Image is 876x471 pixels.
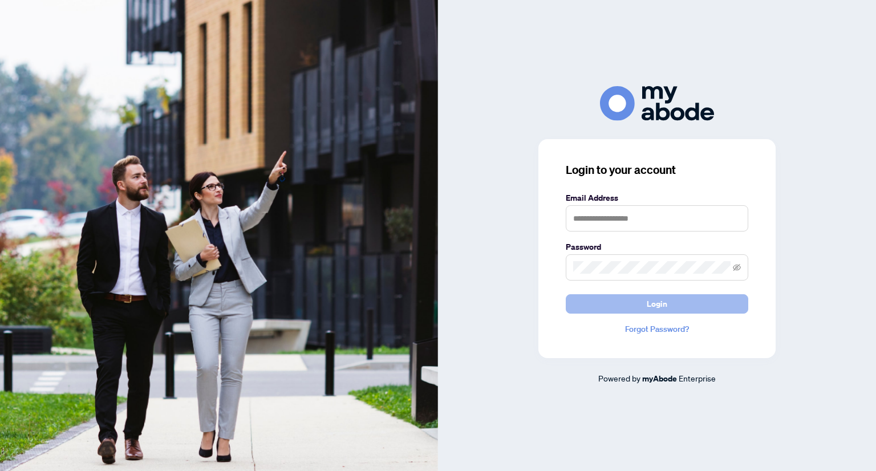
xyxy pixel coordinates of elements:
label: Email Address [566,192,748,204]
span: Login [647,295,667,313]
span: eye-invisible [733,263,741,271]
span: Enterprise [679,373,716,383]
button: Login [566,294,748,314]
a: myAbode [642,372,677,385]
img: ma-logo [600,86,714,121]
h3: Login to your account [566,162,748,178]
span: Powered by [598,373,640,383]
a: Forgot Password? [566,323,748,335]
label: Password [566,241,748,253]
